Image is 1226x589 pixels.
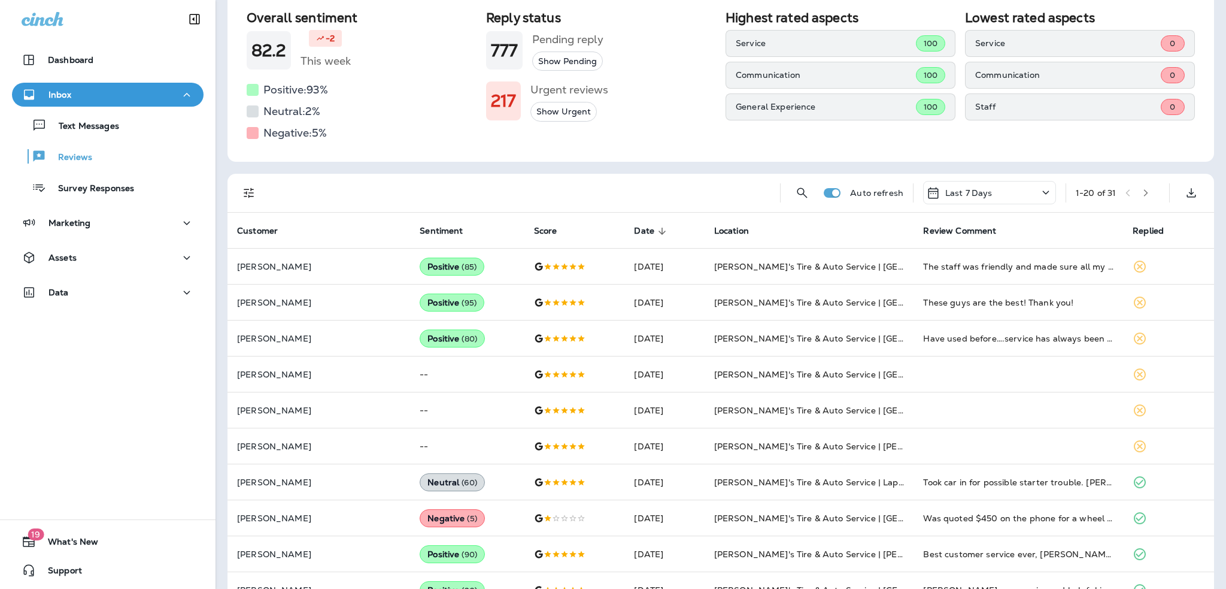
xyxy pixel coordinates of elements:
[923,226,996,236] span: Review Comment
[1170,38,1175,49] span: 0
[247,10,477,25] h2: Overall sentiment
[12,144,204,169] button: Reviews
[263,123,327,143] h5: Negative: 5 %
[12,558,204,582] button: Support
[965,10,1195,25] h2: Lowest rated aspects
[420,226,463,236] span: Sentiment
[624,500,704,536] td: [DATE]
[462,334,477,344] span: ( 80 )
[1170,70,1175,80] span: 0
[420,545,485,563] div: Positive
[534,226,557,236] span: Score
[46,152,92,164] p: Reviews
[410,392,524,428] td: --
[237,478,400,487] p: [PERSON_NAME]
[714,297,976,308] span: [PERSON_NAME]'s Tire & Auto Service | [GEOGRAPHIC_DATA]
[714,369,976,380] span: [PERSON_NAME]'s Tire & Auto Service | [GEOGRAPHIC_DATA]
[420,226,478,237] span: Sentiment
[624,285,704,321] td: [DATE]
[467,514,477,524] span: ( 5 )
[251,41,286,61] h1: 82.2
[924,70,937,80] span: 100
[28,528,44,540] span: 19
[12,280,204,304] button: Data
[462,549,477,560] span: ( 90 )
[420,330,485,348] div: Positive
[736,70,916,80] p: Communication
[410,357,524,392] td: --
[47,121,119,132] p: Text Messages
[924,38,937,49] span: 100
[263,102,320,121] h5: Neutral: 2 %
[12,211,204,235] button: Marketing
[923,548,1113,560] div: Best customer service ever, Austin and Nathan were so nice and helpful with helping me on tires t...
[46,183,134,195] p: Survey Responses
[48,253,77,262] p: Assets
[923,297,1113,309] div: These guys are the best! Thank you!
[237,181,261,205] button: Filters
[923,476,1113,488] div: Took car in for possible starter trouble. Chabills performed diagnostic but did not find a proble...
[237,514,400,523] p: [PERSON_NAME]
[237,226,293,237] span: Customer
[975,70,1161,80] p: Communication
[714,549,957,560] span: [PERSON_NAME]'s Tire & Auto Service | [PERSON_NAME]
[924,102,937,112] span: 100
[923,226,1012,237] span: Review Comment
[237,442,400,451] p: [PERSON_NAME]
[491,41,518,61] h1: 777
[237,406,400,415] p: [PERSON_NAME]
[178,7,211,31] button: Collapse Sidebar
[1133,226,1164,236] span: Replied
[975,102,1161,111] p: Staff
[634,226,670,237] span: Date
[263,80,328,99] h5: Positive: 93 %
[237,226,278,236] span: Customer
[326,32,335,44] p: -2
[462,478,477,488] span: ( 60 )
[237,370,400,379] p: [PERSON_NAME]
[714,226,749,236] span: Location
[923,261,1113,273] div: The staff was friendly and made sure all my needs were taken care of. I recommend them for your s...
[532,52,603,71] button: Show Pending
[624,428,704,464] td: [DATE]
[12,246,204,270] button: Assets
[1076,188,1116,198] div: 1 - 20 of 31
[462,262,477,272] span: ( 85 )
[634,226,654,236] span: Date
[945,188,993,198] p: Last 7 Days
[624,536,704,572] td: [DATE]
[301,52,351,71] h5: This week
[624,249,704,285] td: [DATE]
[714,405,976,416] span: [PERSON_NAME]'s Tire & Auto Service | [GEOGRAPHIC_DATA]
[923,333,1113,345] div: Have used before….service has always been great on every occasion!
[48,288,69,297] p: Data
[1179,181,1203,205] button: Export as CSV
[726,10,955,25] h2: Highest rated aspects
[534,226,573,237] span: Score
[420,509,485,527] div: Negative
[237,262,400,271] p: [PERSON_NAME]
[714,261,976,272] span: [PERSON_NAME]'s Tire & Auto Service | [GEOGRAPHIC_DATA]
[714,226,764,237] span: Location
[736,102,916,111] p: General Experience
[1170,102,1175,112] span: 0
[420,294,484,312] div: Positive
[624,392,704,428] td: [DATE]
[237,549,400,559] p: [PERSON_NAME]
[48,218,90,228] p: Marketing
[736,38,916,48] p: Service
[48,55,93,65] p: Dashboard
[624,321,704,357] td: [DATE]
[12,175,204,200] button: Survey Responses
[48,90,71,99] p: Inbox
[714,513,976,524] span: [PERSON_NAME]'s Tire & Auto Service | [GEOGRAPHIC_DATA]
[975,38,1161,48] p: Service
[36,537,98,551] span: What's New
[790,181,814,205] button: Search Reviews
[714,477,915,488] span: [PERSON_NAME]'s Tire & Auto Service | Laplace
[462,298,477,308] span: ( 95 )
[36,566,82,580] span: Support
[12,48,204,72] button: Dashboard
[530,80,608,99] h5: Urgent reviews
[12,530,204,554] button: 19What's New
